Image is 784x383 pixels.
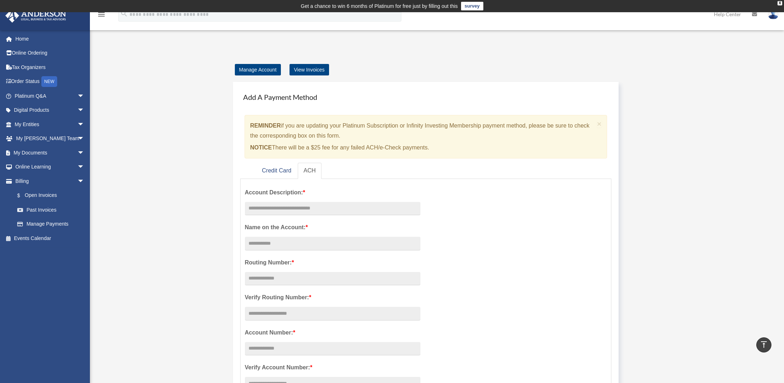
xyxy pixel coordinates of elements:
[760,340,768,349] i: vertical_align_top
[5,103,95,117] a: Digital Productsarrow_drop_down
[245,188,420,198] label: Account Description:
[245,363,420,373] label: Verify Account Number:
[5,46,95,60] a: Online Ordering
[5,231,95,245] a: Events Calendar
[10,203,95,217] a: Past Invoices
[10,188,95,203] a: $Open Invoices
[5,160,95,174] a: Online Learningarrow_drop_down
[245,222,420,232] label: Name on the Account:
[245,328,420,338] label: Account Number:
[5,89,95,103] a: Platinum Q&Aarrow_drop_down
[5,117,95,131] a: My Entitiesarrow_drop_down
[77,131,92,146] span: arrow_drop_down
[5,131,95,146] a: My [PERSON_NAME] Teamarrow_drop_down
[21,191,25,200] span: $
[10,217,92,231] a: Manage Payments
[97,13,106,19] a: menu
[290,64,329,75] a: View Invoices
[250,123,281,129] strong: REMINDER
[77,103,92,118] span: arrow_drop_down
[41,76,57,87] div: NEW
[245,115,607,158] div: if you are updating your Platinum Subscription or Infinity Investing Membership payment method, p...
[301,2,458,10] div: Get a chance to win 6 months of Platinum for free just by filling out this
[597,120,602,128] button: Close
[5,60,95,74] a: Tax Organizers
[5,146,95,160] a: My Documentsarrow_drop_down
[235,64,281,75] a: Manage Account
[461,2,483,10] a: survey
[778,1,782,5] div: close
[5,74,95,89] a: Order StatusNEW
[97,10,106,19] i: menu
[245,258,420,268] label: Routing Number:
[250,144,272,151] strong: NOTICE
[77,89,92,103] span: arrow_drop_down
[597,120,602,128] span: ×
[250,143,594,153] p: There will be a $25 fee for any failed ACH/e-Check payments.
[120,10,128,18] i: search
[756,337,771,352] a: vertical_align_top
[3,9,68,23] img: Anderson Advisors Platinum Portal
[77,160,92,175] span: arrow_drop_down
[77,117,92,132] span: arrow_drop_down
[768,9,779,19] img: User Pic
[5,174,95,188] a: Billingarrow_drop_down
[77,146,92,160] span: arrow_drop_down
[5,32,95,46] a: Home
[298,163,322,179] a: ACH
[256,163,297,179] a: Credit Card
[240,89,612,105] h4: Add A Payment Method
[245,292,420,303] label: Verify Routing Number:
[77,174,92,189] span: arrow_drop_down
